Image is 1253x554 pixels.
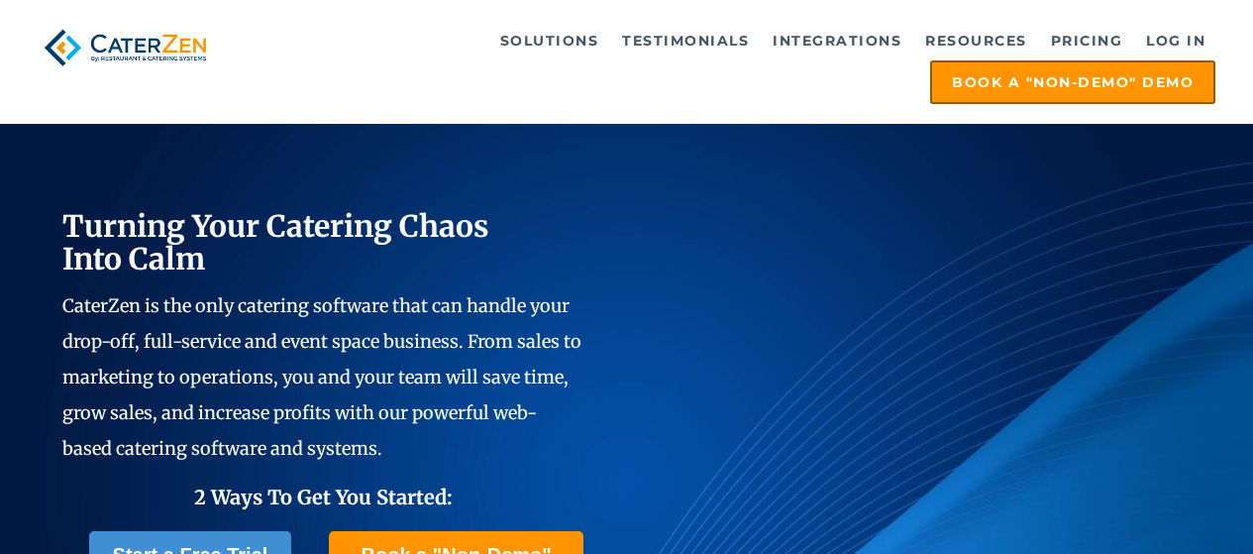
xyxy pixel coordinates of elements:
a: Pricing [1041,21,1133,60]
span: 2 Ways To Get You Started: [194,485,453,509]
a: Testimonials [612,21,759,60]
span: Turning Your Catering Chaos Into Calm [62,207,489,277]
div: Navigation Menu [238,21,1215,104]
a: Book a "Non-Demo" Demo [930,60,1215,104]
a: Solutions [490,21,609,60]
img: caterzen [38,21,213,74]
a: Log in [1136,21,1215,60]
a: Integrations [763,21,911,60]
a: Resources [915,21,1037,60]
span: CaterZen is the only catering software that can handle your drop-off, full-service and event spac... [62,294,581,460]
